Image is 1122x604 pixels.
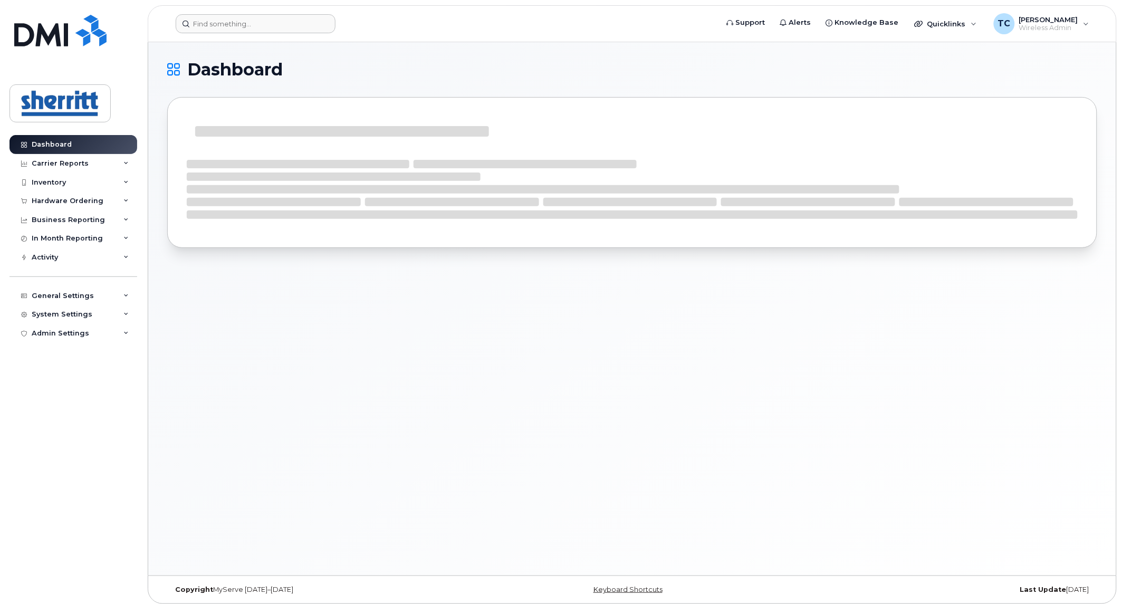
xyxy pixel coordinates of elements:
div: [DATE] [787,586,1097,594]
span: Dashboard [187,62,283,78]
div: MyServe [DATE]–[DATE] [167,586,477,594]
strong: Copyright [175,586,213,593]
a: Keyboard Shortcuts [593,586,663,593]
strong: Last Update [1020,586,1067,593]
